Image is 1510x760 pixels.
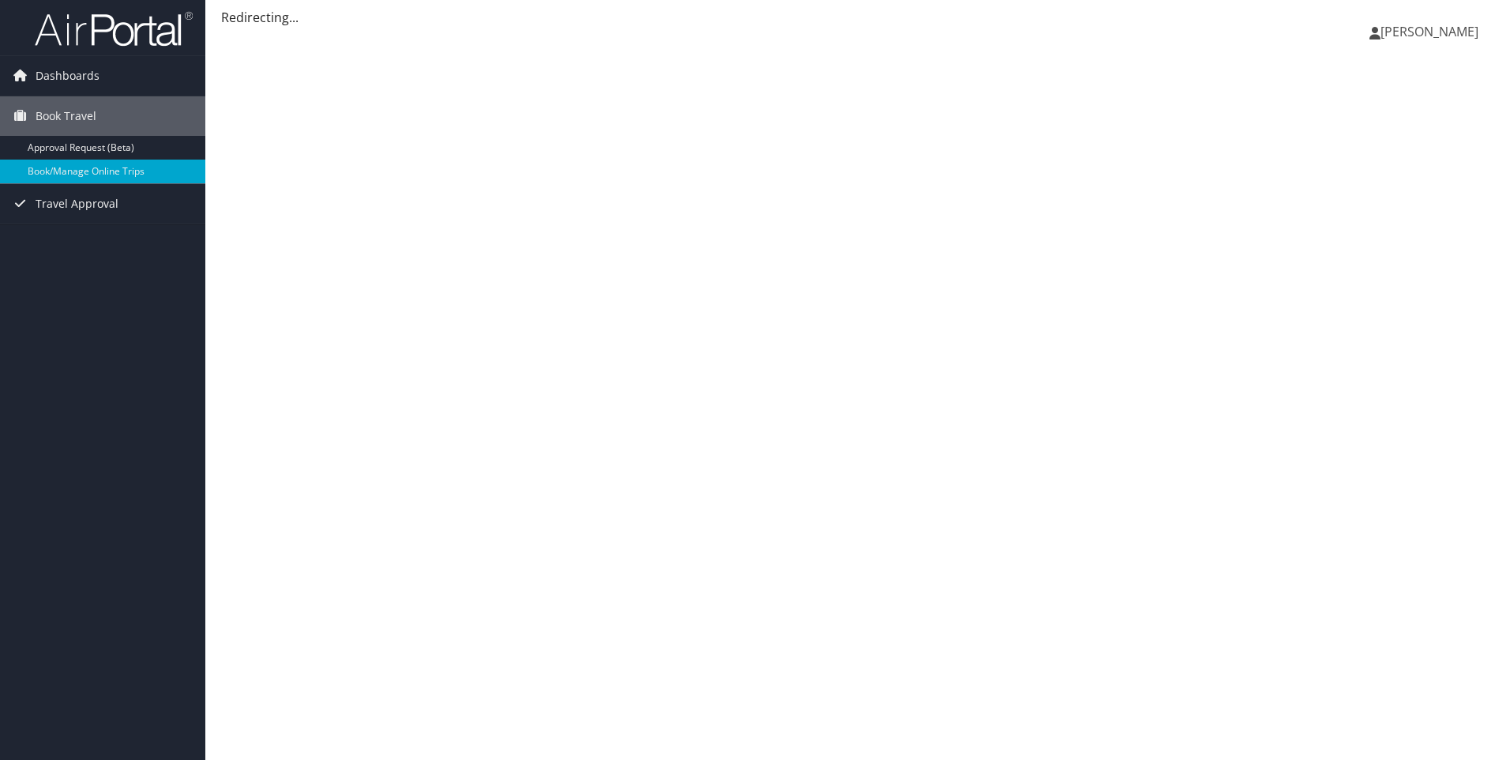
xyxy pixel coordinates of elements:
[35,10,193,47] img: airportal-logo.png
[36,56,100,96] span: Dashboards
[221,8,1494,27] div: Redirecting...
[36,184,118,224] span: Travel Approval
[36,96,96,136] span: Book Travel
[1380,23,1478,40] span: [PERSON_NAME]
[1369,8,1494,55] a: [PERSON_NAME]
